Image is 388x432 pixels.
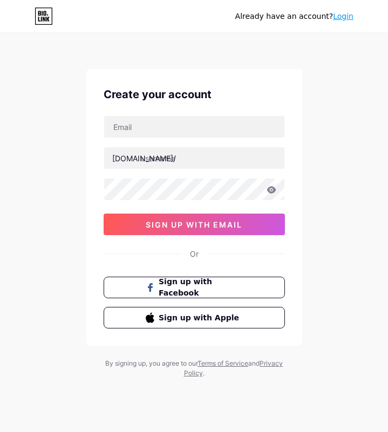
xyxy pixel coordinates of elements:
span: Sign up with Facebook [159,276,242,299]
div: Create your account [104,86,285,102]
a: Login [333,12,353,20]
div: [DOMAIN_NAME]/ [112,153,176,164]
button: Sign up with Apple [104,307,285,328]
div: Or [190,248,199,259]
input: username [104,147,284,169]
div: Already have an account? [235,11,353,22]
input: Email [104,116,284,138]
button: sign up with email [104,214,285,235]
button: Sign up with Facebook [104,277,285,298]
div: By signing up, you agree to our and . [103,359,286,378]
span: Sign up with Apple [159,312,242,324]
span: sign up with email [146,220,242,229]
a: Terms of Service [198,359,248,367]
